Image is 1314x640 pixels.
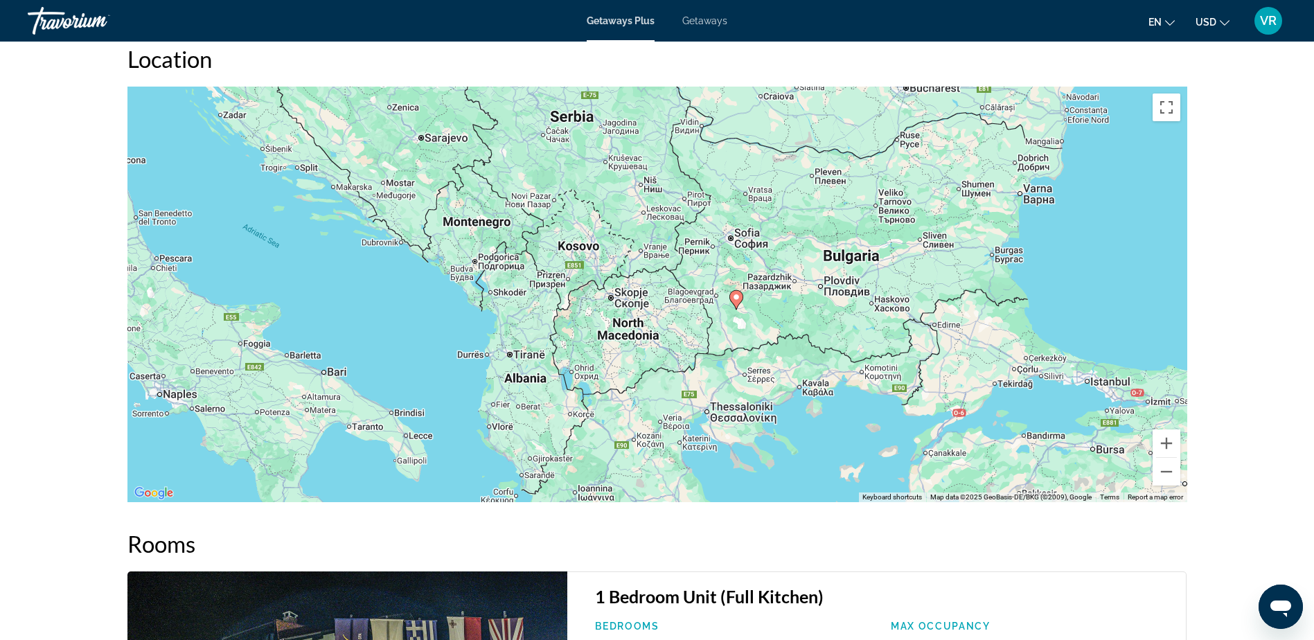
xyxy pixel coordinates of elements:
a: Travorium [28,3,166,39]
a: Open this area in Google Maps (opens a new window) [131,484,177,502]
a: Terms (opens in new tab) [1100,493,1119,501]
p: Bedrooms [595,621,877,632]
h2: Location [127,45,1187,73]
button: Change language [1148,12,1175,32]
span: en [1148,17,1162,28]
button: User Menu [1250,6,1286,35]
p: Max Occupancy [891,621,1173,632]
button: Toggle fullscreen view [1153,94,1180,121]
h3: 1 Bedroom Unit (Full Kitchen) [595,586,1172,607]
img: Google [131,484,177,502]
a: Report a map error [1128,493,1183,501]
button: Zoom out [1153,458,1180,486]
a: Getaways [682,15,727,26]
button: Change currency [1196,12,1229,32]
button: Keyboard shortcuts [862,492,922,502]
iframe: Button to launch messaging window [1259,585,1303,629]
button: Zoom in [1153,429,1180,457]
span: USD [1196,17,1216,28]
h2: Rooms [127,530,1187,558]
span: VR [1260,14,1277,28]
a: Getaways Plus [587,15,655,26]
span: Map data ©2025 GeoBasis-DE/BKG (©2009), Google [930,493,1092,501]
